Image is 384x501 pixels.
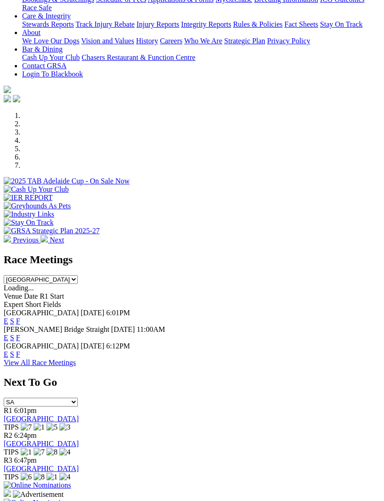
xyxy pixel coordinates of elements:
img: 4 [59,448,70,456]
img: twitter.svg [13,95,20,102]
span: [DATE] [81,342,105,350]
a: S [10,350,14,358]
a: F [16,317,20,325]
a: Care & Integrity [22,12,71,20]
a: Strategic Plan [224,37,265,45]
span: TIPS [4,423,19,431]
span: Previous [13,236,39,244]
img: 8 [34,473,45,481]
img: Advertisement [13,490,64,499]
a: Careers [160,37,182,45]
a: F [16,350,20,358]
span: 6:24pm [14,431,37,439]
span: R1 Start [40,292,64,300]
a: Chasers Restaurant & Function Centre [81,53,195,61]
a: Privacy Policy [267,37,310,45]
a: Vision and Values [81,37,134,45]
img: 4 [59,473,70,481]
span: Venue [4,292,22,300]
img: chevron-left-pager-white.svg [4,235,11,242]
img: logo-grsa-white.png [4,86,11,93]
a: [GEOGRAPHIC_DATA] [4,440,79,448]
a: Cash Up Your Club [22,53,80,61]
img: Cash Up Your Club [4,185,69,194]
span: [GEOGRAPHIC_DATA] [4,342,79,350]
a: Track Injury Rebate [76,20,134,28]
h2: Race Meetings [4,253,380,266]
img: 6 [21,473,32,481]
img: Online Nominations [4,481,71,489]
div: Care & Integrity [22,20,380,29]
img: 1 [21,448,32,456]
a: [GEOGRAPHIC_DATA] [4,465,79,472]
span: [GEOGRAPHIC_DATA] [4,309,79,317]
a: Next [41,236,64,244]
span: R1 [4,407,12,414]
a: [GEOGRAPHIC_DATA] [4,415,79,423]
img: 7 [21,423,32,431]
span: TIPS [4,448,19,456]
img: 7 [34,448,45,456]
img: Stay On Track [4,218,53,227]
a: Contact GRSA [22,62,66,70]
a: Login To Blackbook [22,70,83,78]
span: 6:01PM [106,309,130,317]
span: R2 [4,431,12,439]
a: Who We Are [184,37,222,45]
a: E [4,350,8,358]
span: Expert [4,301,23,308]
img: facebook.svg [4,95,11,102]
img: 5 [47,423,58,431]
div: Bar & Dining [22,53,380,62]
img: 2025 TAB Adelaide Cup - On Sale Now [4,177,130,185]
span: Fields [43,301,61,308]
span: Date [24,292,38,300]
a: S [10,317,14,325]
img: IER REPORT [4,194,52,202]
span: 6:01pm [14,407,37,414]
span: [PERSON_NAME] Bridge Straight [4,325,109,333]
a: Rules & Policies [233,20,283,28]
a: Fact Sheets [285,20,318,28]
img: 15187_Greyhounds_GreysPlayCentral_Resize_SA_WebsiteBanner_300x115_2025.jpg [4,489,11,497]
span: Next [50,236,64,244]
span: [DATE] [111,325,135,333]
img: 1 [47,473,58,481]
a: Stewards Reports [22,20,74,28]
span: TIPS [4,473,19,481]
img: 1 [34,423,45,431]
a: View All Race Meetings [4,359,76,366]
a: Previous [4,236,41,244]
a: Race Safe [22,4,52,12]
span: Short [25,301,41,308]
a: About [22,29,41,36]
a: Integrity Reports [181,20,231,28]
a: E [4,334,8,342]
a: We Love Our Dogs [22,37,79,45]
div: About [22,37,380,45]
h2: Next To Go [4,376,380,389]
a: S [10,334,14,342]
img: chevron-right-pager-white.svg [41,235,48,242]
img: Industry Links [4,210,54,218]
span: Loading... [4,284,34,292]
span: 6:12PM [106,342,130,350]
a: Injury Reports [136,20,179,28]
a: Stay On Track [320,20,362,28]
img: 8 [47,448,58,456]
a: E [4,317,8,325]
span: 6:47pm [14,456,37,464]
a: Bar & Dining [22,45,63,53]
span: R3 [4,456,12,464]
span: [DATE] [81,309,105,317]
span: 11:00AM [137,325,165,333]
img: GRSA Strategic Plan 2025-27 [4,227,99,235]
img: Greyhounds As Pets [4,202,71,210]
a: F [16,334,20,342]
a: History [136,37,158,45]
img: 3 [59,423,70,431]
